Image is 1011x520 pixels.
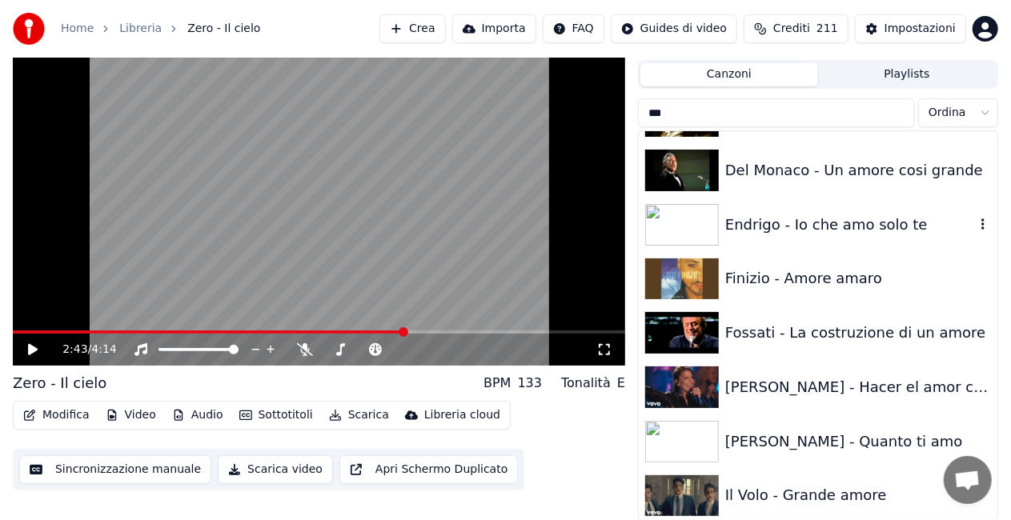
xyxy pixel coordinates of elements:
[483,374,511,393] div: BPM
[452,14,536,43] button: Importa
[61,21,94,37] a: Home
[617,374,625,393] div: E
[62,342,87,358] span: 2:43
[543,14,604,43] button: FAQ
[119,21,162,37] a: Libreria
[424,407,500,423] div: Libreria cloud
[19,455,211,484] button: Sincronizzazione manuale
[725,376,991,398] div: [PERSON_NAME] - Hacer el amor con otro
[233,404,319,426] button: Sottotitoli
[929,105,966,121] span: Ordina
[640,63,818,86] button: Canzoni
[91,342,116,358] span: 4:14
[744,14,849,43] button: Crediti211
[13,372,106,394] div: Zero - Il cielo
[885,21,956,37] div: Impostazioni
[725,430,991,453] div: [PERSON_NAME] - Quanto ti amo
[17,404,96,426] button: Modifica
[944,456,992,504] div: Aprire la chat
[773,21,810,37] span: Crediti
[218,455,333,484] button: Scarica video
[725,267,991,290] div: Finizio - Amore amaro
[725,214,975,236] div: Endrigo - Io che amo solo te
[611,14,737,43] button: Guides di video
[323,404,395,426] button: Scarica
[818,63,996,86] button: Playlists
[62,342,101,358] div: /
[561,374,611,393] div: Tonalità
[518,374,543,393] div: 133
[166,404,230,426] button: Audio
[61,21,261,37] nav: breadcrumb
[99,404,162,426] button: Video
[13,13,45,45] img: youka
[379,14,445,43] button: Crea
[725,159,991,182] div: Del Monaco - Un amore cosi grande
[816,21,838,37] span: 211
[187,21,260,37] span: Zero - Il cielo
[725,484,991,506] div: Il Volo - Grande amore
[725,322,991,344] div: Fossati - La costruzione di un amore
[855,14,966,43] button: Impostazioni
[339,455,518,484] button: Apri Schermo Duplicato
